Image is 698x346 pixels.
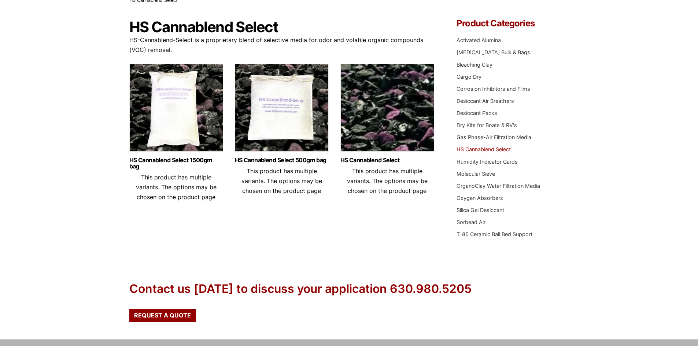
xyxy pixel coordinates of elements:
[347,167,428,194] span: This product has multiple variants. The options may be chosen on the product page
[457,231,532,237] a: T-86 Ceramic Ball Bed Support
[129,309,196,321] a: Request a Quote
[457,146,511,152] a: HS Cannablend Select
[129,35,435,55] p: HS-Cannablend-Select is a proprietary blend of selective media for odor and volatile organic comp...
[457,37,501,43] a: Activated Alumina
[457,195,503,201] a: Oxygen Absorbers
[241,167,322,194] span: This product has multiple variants. The options may be chosen on the product page
[129,19,435,35] h1: HS Cannablend Select
[134,312,191,318] span: Request a Quote
[457,110,497,116] a: Desiccant Packs
[457,134,531,140] a: Gas Phase-Air Filtration Media
[457,86,530,92] a: Corrosion Inhibitors and Films
[457,49,530,55] a: [MEDICAL_DATA] Bulk & Bags
[457,62,492,68] a: Bleaching Clay
[457,207,504,213] a: Silica Gel Desiccant
[457,183,540,189] a: OrganoClay Water Filtration Media
[129,157,223,170] a: HS Cannablend Select 1500gm bag
[457,159,518,165] a: Humidity Indicator Cards
[457,98,514,104] a: Desiccant Air Breathers
[457,74,481,80] a: Cargo Dry
[340,157,434,163] a: HS Cannablend Select
[457,171,495,177] a: Molecular Sieve
[136,174,217,201] span: This product has multiple variants. The options may be chosen on the product page
[457,219,485,225] a: Sorbead Air
[235,157,329,163] a: HS Cannablend Select 500gm bag
[129,281,472,297] div: Contact us [DATE] to discuss your application 630.980.5205
[457,19,569,28] h4: Product Categories
[457,122,517,128] a: Dry Kits for Boats & RV's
